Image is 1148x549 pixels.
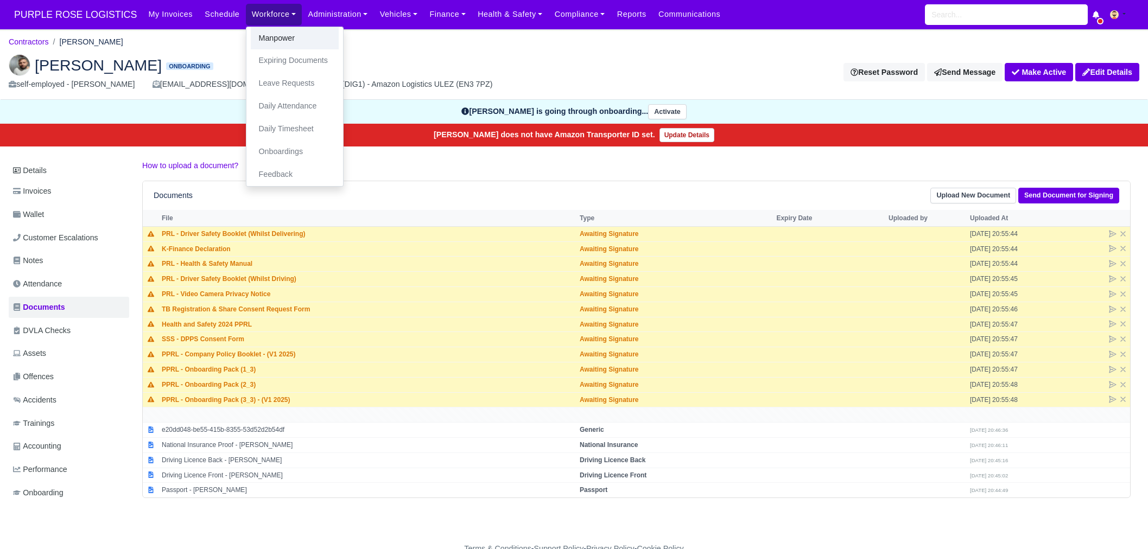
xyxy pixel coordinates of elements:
[580,486,607,494] strong: Passport
[251,141,339,163] a: Onboardings
[577,287,773,302] td: Awaiting Signature
[9,366,129,387] a: Offences
[159,302,577,317] td: ТB Registration & Share Consent Request Form
[302,4,373,25] a: Administration
[154,191,193,200] h6: Documents
[251,49,339,72] a: Expiring Documents
[9,161,129,181] a: Details
[652,4,727,25] a: Communications
[967,287,1049,302] td: [DATE] 20:55:45
[648,104,686,120] button: Activate
[611,4,652,25] a: Reports
[199,4,245,25] a: Schedule
[13,278,62,290] span: Attendance
[1,46,1147,100] div: Emil Markov
[1005,63,1073,81] button: Make Active
[159,287,577,302] td: PRL - Video Camera Privacy Notice
[577,332,773,347] td: Awaiting Signature
[967,302,1049,317] td: [DATE] 20:55:46
[9,37,49,46] a: Contractors
[967,392,1049,407] td: [DATE] 20:55:48
[970,427,1008,433] small: [DATE] 20:46:36
[423,4,472,25] a: Finance
[13,347,46,360] span: Assets
[159,392,577,407] td: PPRL - Onboarding Pack (3_3) - (V1 2025)
[577,241,773,257] td: Awaiting Signature
[580,426,604,433] strong: Generic
[159,468,577,483] td: Driving Licence Front - [PERSON_NAME]
[159,452,577,468] td: Driving Licence Back - [PERSON_NAME]
[967,377,1049,392] td: [DATE] 20:55:48
[13,417,54,430] span: Trainings
[308,78,492,91] div: Enfield (DIG1) - Amazon Logistics ULEZ (EN3 7PZ)
[13,394,56,406] span: Accidents
[159,483,577,497] td: Passport - [PERSON_NAME]
[159,437,577,452] td: National Insurance Proof - [PERSON_NAME]
[577,226,773,241] td: Awaiting Signature
[472,4,549,25] a: Health & Safety
[843,63,925,81] button: Reset Password
[577,302,773,317] td: Awaiting Signature
[159,210,577,226] th: File
[967,226,1049,241] td: [DATE] 20:55:44
[886,210,967,226] th: Uploaded by
[967,257,1049,272] td: [DATE] 20:55:44
[9,273,129,295] a: Attendance
[159,377,577,392] td: PPRL - Onboarding Pack (2_3)
[9,297,129,318] a: Documents
[9,413,129,434] a: Trainings
[577,210,773,226] th: Type
[159,272,577,287] td: PRL - Driver Safety Booklet (Whilst Driving)
[251,27,339,50] a: Manpower
[659,128,714,142] a: Update Details
[49,36,123,48] li: [PERSON_NAME]
[159,423,577,438] td: e20dd048-be55-415b-8355-53d52d2b54df
[142,4,199,25] a: My Invoices
[967,332,1049,347] td: [DATE] 20:55:47
[577,347,773,362] td: Awaiting Signature
[13,254,43,267] span: Notes
[9,320,129,341] a: DVLA Checks
[925,4,1088,25] input: Search...
[967,362,1049,378] td: [DATE] 20:55:47
[9,436,129,457] a: Accounting
[773,210,886,226] th: Expiry Date
[970,442,1008,448] small: [DATE] 20:46:11
[967,347,1049,362] td: [DATE] 20:55:47
[9,78,135,91] div: self-employed - [PERSON_NAME]
[13,371,54,383] span: Offences
[159,257,577,272] td: PRL - Health & Safety Manual
[9,4,142,25] a: PURPLE ROSE LOGISTICS
[580,456,645,464] strong: Driving Licence Back
[9,343,129,364] a: Assets
[13,487,64,499] span: Onboarding
[1075,63,1139,81] a: Edit Details
[251,95,339,118] a: Daily Attendance
[251,163,339,186] a: Feedback
[580,441,638,449] strong: National Insurance
[159,317,577,332] td: Health and Safety 2024 PPRL
[159,241,577,257] td: K-Finance Declaration
[927,63,1003,81] a: Send Message
[374,4,424,25] a: Vehicles
[1094,497,1148,549] iframe: Chat Widget
[13,324,71,337] span: DVLA Checks
[967,241,1049,257] td: [DATE] 20:55:44
[159,226,577,241] td: PRL - Driver Safety Booklet (Whilst Delivering)
[9,250,129,271] a: Notes
[967,272,1049,287] td: [DATE] 20:55:45
[13,301,65,314] span: Documents
[142,161,238,170] a: How to upload a document?
[577,377,773,392] td: Awaiting Signature
[967,210,1049,226] th: Uploaded At
[970,473,1008,478] small: [DATE] 20:45:02
[166,62,213,71] span: Onboarding
[577,392,773,407] td: Awaiting Signature
[577,362,773,378] td: Awaiting Signature
[153,78,291,91] div: [EMAIL_ADDRESS][DOMAIN_NAME]
[970,487,1008,493] small: [DATE] 20:44:49
[13,440,61,452] span: Accounting
[577,272,773,287] td: Awaiting Signature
